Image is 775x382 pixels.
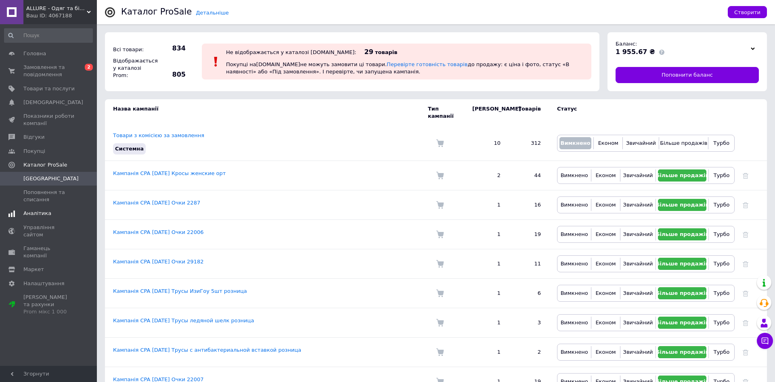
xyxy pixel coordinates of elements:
[623,319,653,326] span: Звичайний
[375,49,397,55] span: товарів
[387,61,468,67] a: Перевірте готовність товарів
[559,317,589,329] button: Вимкнено
[509,126,549,161] td: 312
[436,319,444,327] img: Комісія за замовлення
[656,261,709,267] span: Більше продажів
[593,199,618,211] button: Економ
[593,258,618,270] button: Економ
[743,202,748,208] a: Видалити
[436,289,444,297] img: Комісія за замовлення
[658,287,706,299] button: Більше продажів
[593,287,618,299] button: Економ
[658,228,706,240] button: Більше продажів
[464,249,509,279] td: 1
[23,64,75,78] span: Замовлення та повідомлення
[23,224,75,238] span: Управління сайтом
[595,231,616,237] span: Економ
[559,228,589,240] button: Вимкнено
[113,259,203,265] a: Кампанія CPA [DATE] Очки 29182
[660,140,707,146] span: Більше продажів
[509,161,549,190] td: 44
[743,172,748,178] a: Видалити
[622,258,654,270] button: Звичайний
[623,290,653,296] span: Звичайний
[616,48,655,56] span: 1 955.67 ₴
[121,8,192,16] div: Каталог ProSale
[23,50,46,57] span: Головна
[711,199,732,211] button: Турбо
[658,199,706,211] button: Більше продажів
[509,99,549,126] td: Товарів
[509,190,549,220] td: 16
[714,290,730,296] span: Турбо
[105,99,428,126] td: Назва кампанії
[85,64,93,71] span: 2
[625,137,657,149] button: Звичайний
[658,169,706,182] button: Більше продажів
[656,172,709,178] span: Більше продажів
[113,347,301,353] a: Кампанія CPA [DATE] Трусы с антибактериальной вставкой розница
[757,333,773,349] button: Чат з покупцем
[711,287,732,299] button: Турбо
[656,202,709,208] span: Більше продажів
[711,169,732,182] button: Турбо
[593,317,618,329] button: Економ
[711,258,732,270] button: Турбо
[656,290,709,296] span: Більше продажів
[464,126,509,161] td: 10
[23,134,44,141] span: Відгуки
[593,346,618,358] button: Економ
[626,140,656,146] span: Звичайний
[661,137,706,149] button: Більше продажів
[559,199,589,211] button: Вимкнено
[23,245,75,259] span: Гаманець компанії
[26,5,87,12] span: ALLURE - Одяг та білизна
[561,349,588,355] span: Вимкнено
[464,99,509,126] td: [PERSON_NAME]
[23,113,75,127] span: Показники роботи компанії
[111,44,155,55] div: Всі товари:
[595,261,616,267] span: Економ
[622,228,654,240] button: Звичайний
[662,71,713,79] span: Поповнити баланс
[226,61,569,75] span: Покупці на [DOMAIN_NAME] не можуть замовити ці товари. до продажу: є ціна і фото, статус «В наявн...
[622,287,654,299] button: Звичайний
[622,169,654,182] button: Звичайний
[623,261,653,267] span: Звичайний
[711,346,732,358] button: Турбо
[656,231,709,237] span: Більше продажів
[622,199,654,211] button: Звичайний
[623,231,653,237] span: Звичайний
[549,99,735,126] td: Статус
[658,346,706,358] button: Більше продажів
[595,319,616,326] span: Економ
[616,67,759,83] a: Поповнити баланс
[714,202,730,208] span: Турбо
[593,169,618,182] button: Економ
[595,349,616,355] span: Економ
[593,228,618,240] button: Економ
[561,202,588,208] span: Вимкнено
[559,346,589,358] button: Вимкнено
[210,56,222,68] img: :exclamation:
[436,171,444,180] img: Комісія за замовлення
[23,161,67,169] span: Каталог ProSale
[23,210,51,217] span: Аналітика
[23,189,75,203] span: Поповнення та списання
[464,161,509,190] td: 2
[226,49,356,55] div: Не відображається у каталозі [DOMAIN_NAME]:
[23,99,83,106] span: [DEMOGRAPHIC_DATA]
[436,230,444,238] img: Комісія за замовлення
[113,317,254,324] a: Кампанія CPA [DATE] Трусы ледяной шелк розница
[560,140,590,146] span: Вимкнено
[559,169,589,182] button: Вимкнено
[714,319,730,326] span: Турбо
[428,99,464,126] td: Тип кампанії
[113,288,247,294] a: Кампанія CPA [DATE] Трусы ИзиГоу 5шт розница
[656,319,709,326] span: Більше продажів
[113,200,200,206] a: Кампанія CPA [DATE] Очки 2287
[509,279,549,308] td: 6
[622,346,654,358] button: Звичайний
[711,317,732,329] button: Турбо
[157,44,186,53] span: 834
